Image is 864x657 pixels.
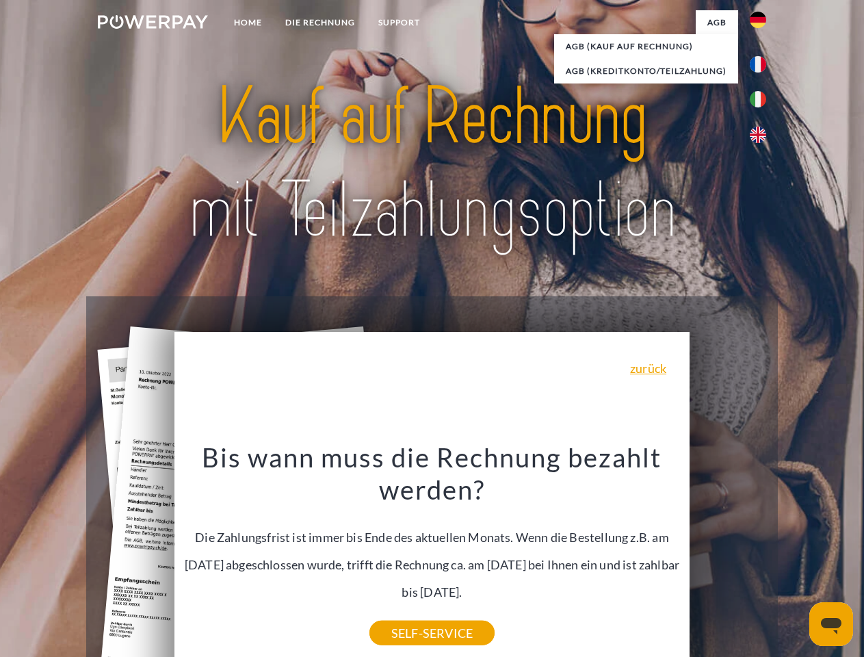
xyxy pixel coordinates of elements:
[131,66,733,262] img: title-powerpay_de.svg
[750,12,766,28] img: de
[750,127,766,143] img: en
[183,441,682,506] h3: Bis wann muss die Rechnung bezahlt werden?
[98,15,208,29] img: logo-powerpay-white.svg
[696,10,738,35] a: agb
[809,602,853,646] iframe: Schaltfläche zum Öffnen des Messaging-Fensters
[369,621,495,645] a: SELF-SERVICE
[554,34,738,59] a: AGB (Kauf auf Rechnung)
[183,441,682,633] div: Die Zahlungsfrist ist immer bis Ende des aktuellen Monats. Wenn die Bestellung z.B. am [DATE] abg...
[367,10,432,35] a: SUPPORT
[222,10,274,35] a: Home
[274,10,367,35] a: DIE RECHNUNG
[750,91,766,107] img: it
[630,362,666,374] a: zurück
[750,56,766,73] img: fr
[554,59,738,83] a: AGB (Kreditkonto/Teilzahlung)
